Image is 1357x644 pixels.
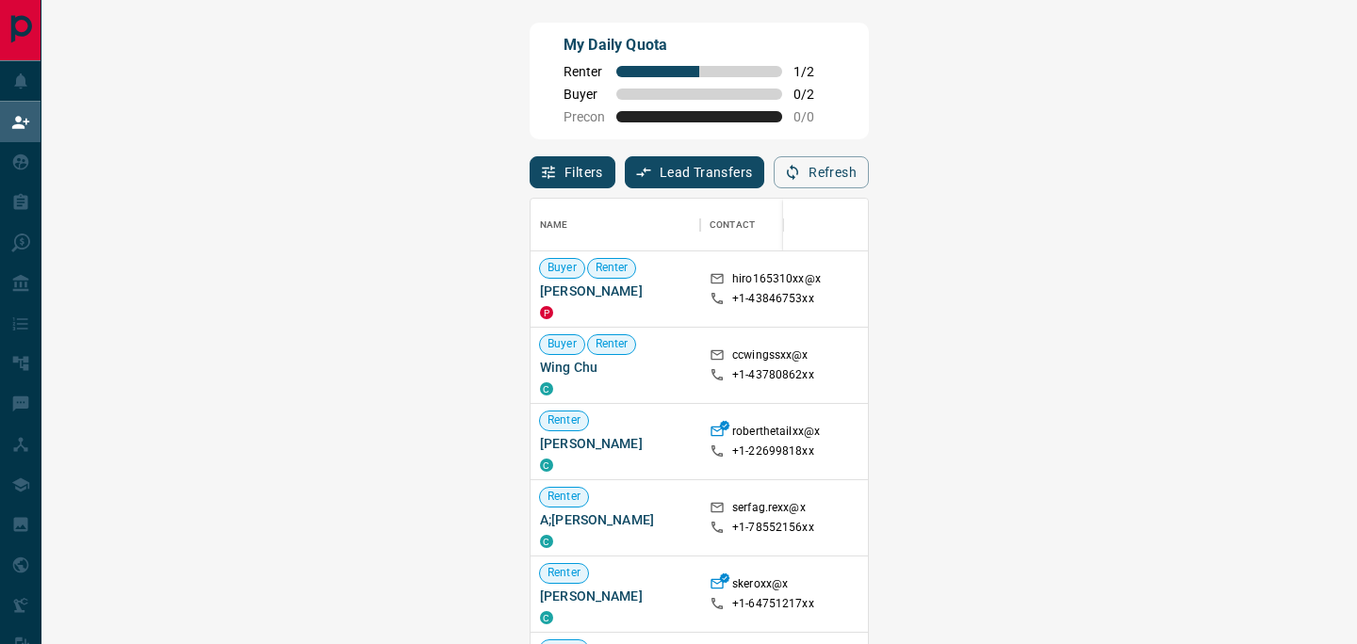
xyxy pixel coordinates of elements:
p: ccwingssxx@x [732,347,809,367]
span: Precon [564,109,605,124]
span: 1 / 2 [793,64,835,79]
span: [PERSON_NAME] [540,434,691,453]
p: +1- 22699818xx [732,443,814,459]
span: Buyer [564,87,605,102]
p: +1- 43846753xx [732,291,814,307]
p: My Daily Quota [564,34,835,56]
div: condos.ca [540,535,553,548]
button: Refresh [774,156,869,188]
div: condos.ca [540,382,553,395]
span: 0 / 2 [793,87,835,102]
div: Contact [700,199,851,251]
p: +1- 64751217xx [732,596,814,612]
button: Lead Transfers [625,156,765,188]
span: [PERSON_NAME] [540,587,691,605]
div: Contact [710,199,755,251]
p: skeroxx@x [732,576,788,596]
p: hiro165310xx@x [732,271,821,291]
div: property.ca [540,306,553,319]
button: Filters [530,156,615,188]
p: +1- 43780862xx [732,367,814,383]
p: serfag.rexx@x [732,500,806,520]
div: Name [540,199,568,251]
span: Renter [540,412,588,428]
span: Renter [540,489,588,505]
span: [PERSON_NAME] [540,282,691,300]
span: Renter [588,336,636,352]
div: Name [531,199,700,251]
div: condos.ca [540,611,553,624]
span: A;[PERSON_NAME] [540,510,691,529]
p: roberthetailxx@x [732,424,820,443]
span: Renter [564,64,605,79]
span: Renter [588,260,636,276]
span: 0 / 0 [793,109,835,124]
p: +1- 78552156xx [732,520,814,536]
div: condos.ca [540,459,553,472]
span: Buyer [540,336,584,352]
span: Renter [540,565,588,581]
span: Wing Chu [540,358,691,377]
span: Buyer [540,260,584,276]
